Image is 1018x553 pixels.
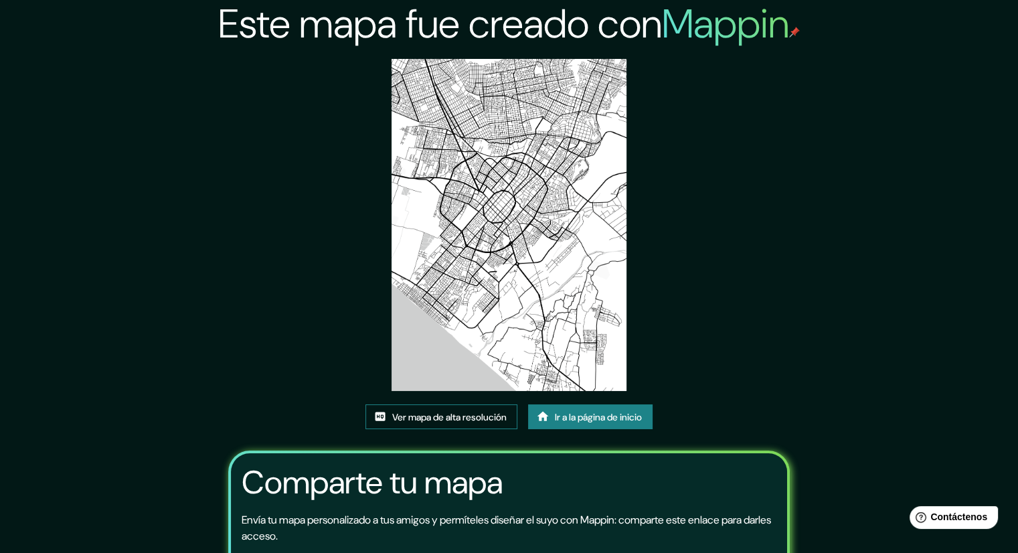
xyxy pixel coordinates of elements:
[528,404,653,430] a: Ir a la página de inicio
[392,59,626,391] img: created-map
[789,27,800,37] img: pin de mapeo
[555,411,642,423] font: Ir a la página de inicio
[365,404,517,430] a: Ver mapa de alta resolución
[899,501,1003,538] iframe: Lanzador de widgets de ayuda
[242,513,771,543] font: Envía tu mapa personalizado a tus amigos y permíteles diseñar el suyo con Mappin: comparte este e...
[242,461,503,503] font: Comparte tu mapa
[392,411,507,423] font: Ver mapa de alta resolución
